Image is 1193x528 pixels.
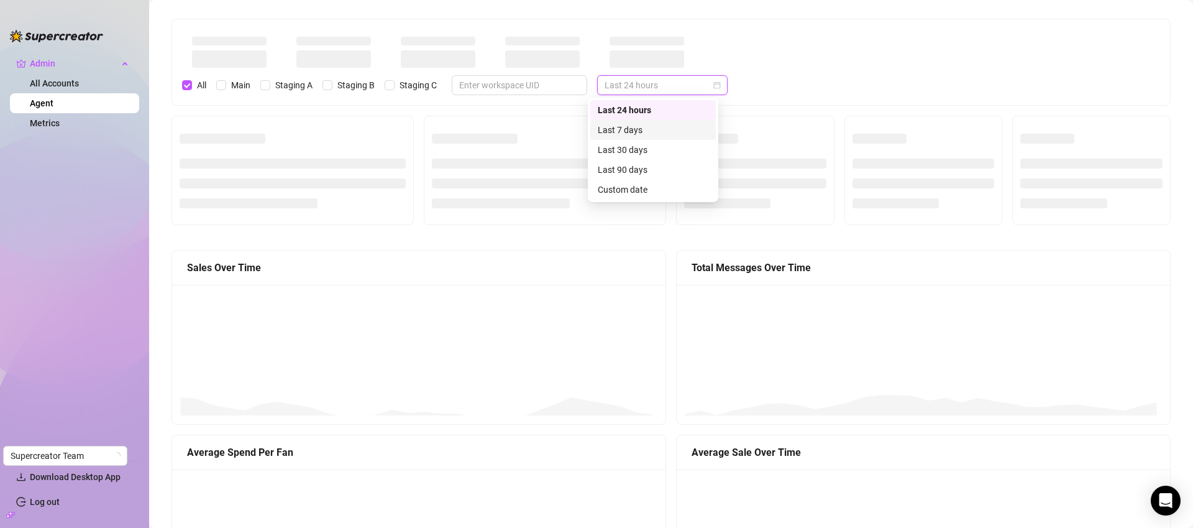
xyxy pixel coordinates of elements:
a: Agent [30,98,53,108]
a: Log out [30,497,60,507]
div: Last 24 hours [590,100,716,120]
span: Staging B [332,78,380,92]
div: Open Intercom Messenger [1151,486,1181,516]
span: Main [226,78,255,92]
div: Average Spend Per Fan [187,445,651,460]
div: Last 90 days [598,163,708,177]
span: Admin [30,53,118,73]
div: Custom date [598,183,708,197]
div: Last 7 days [598,123,708,137]
div: Last 30 days [598,143,708,157]
span: download [16,472,26,482]
span: crown [16,58,26,68]
a: Metrics [30,118,60,128]
span: calendar [713,81,721,89]
img: logo-BBDzfeDw.svg [10,30,103,42]
div: Last 24 hours [598,103,708,117]
div: Sales Over Time [187,260,651,276]
span: Last 24 hours [605,76,720,95]
span: Download Desktop App [30,472,121,482]
div: Last 7 days [590,120,716,140]
span: Staging A [270,78,318,92]
div: Last 90 days [590,160,716,180]
span: Staging C [395,78,442,92]
span: loading [112,451,122,461]
span: build [6,511,15,519]
span: All [192,78,211,92]
span: Supercreator Team [11,447,120,465]
div: Last 30 days [590,140,716,160]
div: Total Messages Over Time [692,260,1155,276]
a: All Accounts [30,78,79,88]
div: Average Sale Over Time [692,445,1155,460]
div: Custom date [590,180,716,200]
input: Enter workspace UID [459,78,570,92]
